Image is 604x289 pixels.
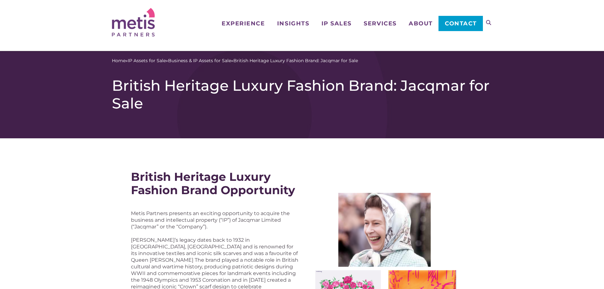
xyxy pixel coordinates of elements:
[131,210,299,230] p: Metis Partners presents an exciting opportunity to acquire the business and intellectual property...
[131,170,295,197] strong: British Heritage Luxury Fashion Brand Opportunity
[409,21,433,26] span: About
[364,21,396,26] span: Services
[112,77,492,112] h1: British Heritage Luxury Fashion Brand: Jacqmar for Sale
[321,21,352,26] span: IP Sales
[112,57,358,64] span: » » »
[277,21,309,26] span: Insights
[128,57,166,64] a: IP Assets for Sale
[168,57,231,64] a: Business & IP Assets for Sale
[112,57,126,64] a: Home
[445,21,477,26] span: Contact
[112,8,155,36] img: Metis Partners
[438,16,483,31] a: Contact
[222,21,265,26] span: Experience
[233,57,358,64] span: British Heritage Luxury Fashion Brand: Jacqmar for Sale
